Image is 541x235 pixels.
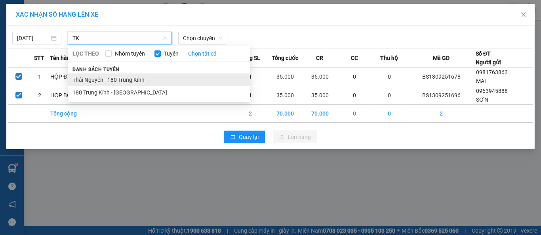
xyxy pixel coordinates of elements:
[233,86,268,105] td: 1
[407,105,476,123] td: 2
[303,86,337,105] td: 35.000
[372,105,407,123] td: 0
[337,105,372,123] td: 0
[163,36,168,40] span: down
[240,54,260,62] span: Tổng SL
[512,4,535,26] button: Close
[272,54,298,62] span: Tổng cước
[72,49,99,58] span: LỌC THEO
[224,131,265,143] button: rollbackQuay lại
[476,69,508,75] span: 0981763863
[337,67,372,86] td: 0
[372,67,407,86] td: 0
[268,86,303,105] td: 35.000
[50,67,85,86] td: HỘP ĐT
[230,134,236,141] span: rollback
[351,54,358,62] span: CC
[17,34,50,42] input: 13/09/2025
[433,54,450,62] span: Mã GD
[68,73,250,86] li: Thái Nguyên - 180 Trung Kính
[268,105,303,123] td: 70.000
[183,32,223,44] span: Chọn chuyến
[476,78,486,84] span: MAI
[29,86,50,105] td: 2
[316,54,323,62] span: CR
[112,49,148,58] span: Nhóm tuyến
[233,105,268,123] td: 2
[233,67,268,86] td: 1
[268,67,303,86] td: 35.000
[188,49,217,58] a: Chọn tất cả
[50,54,73,62] span: Tên hàng
[476,88,508,94] span: 0963945888
[161,49,182,58] span: Tuyến
[476,96,488,103] span: SƠN
[407,67,476,86] td: BS1309251678
[372,86,407,105] td: 0
[50,86,85,105] td: HỘP BỌC QA
[520,12,527,18] span: close
[239,133,259,141] span: Quay lại
[407,86,476,105] td: BS1309251696
[34,54,45,62] span: STT
[476,49,501,67] div: Số ĐT Người gửi
[303,105,337,123] td: 70.000
[29,67,50,86] td: 1
[273,131,317,143] button: uploadLên hàng
[50,105,85,123] td: Tổng cộng
[68,66,124,73] span: Danh sách tuyến
[380,54,398,62] span: Thu hộ
[337,86,372,105] td: 0
[303,67,337,86] td: 35.000
[16,11,98,18] span: XÁC NHẬN SỐ HÀNG LÊN XE
[68,86,250,99] li: 180 Trung Kính - [GEOGRAPHIC_DATA]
